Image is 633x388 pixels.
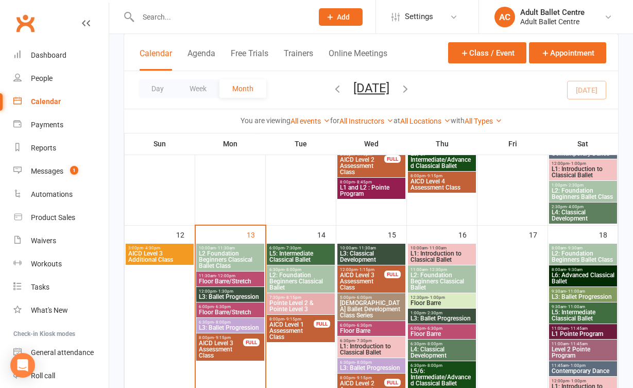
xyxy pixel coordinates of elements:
[551,272,615,284] span: L6: Advanced Classical Ballet
[269,272,333,291] span: L2: Foundation Beginners Classical Ballet
[551,161,615,166] span: 12:00pm
[551,188,615,200] span: L2: Foundation Beginners Ballet Class
[31,121,63,129] div: Payments
[290,117,330,125] a: All events
[269,250,333,263] span: L5: Intermediate Classical Ballet
[198,274,262,278] span: 11:30am
[231,48,268,71] button: Free Trials
[551,331,615,337] span: L1 Pointe Program
[284,246,301,250] span: - 7:30pm
[569,342,588,346] span: - 11:45am
[551,150,615,157] span: Contemporary Dance
[458,226,477,243] div: 16
[355,323,372,328] span: - 6:30pm
[551,346,615,359] span: Level 2 Pointe Program
[317,226,336,243] div: 14
[425,342,442,346] span: - 8:00pm
[339,360,403,365] span: 6:30pm
[13,183,109,206] a: Automations
[353,81,389,95] button: [DATE]
[355,180,372,184] span: - 8:45pm
[355,360,372,365] span: - 8:00pm
[567,183,584,188] span: - 2:30pm
[410,363,474,368] span: 6:30pm
[569,161,586,166] span: - 1:00pm
[198,340,244,359] span: AICD Level 3 Assessment Class
[216,289,233,294] span: - 1:30pm
[410,326,474,331] span: 6:00pm
[339,184,403,197] span: L1 and L2 : Pointe Program
[551,326,615,331] span: 11:00am
[177,79,219,98] button: Week
[12,10,38,36] a: Clubworx
[427,246,447,250] span: - 11:00am
[339,300,403,318] span: [DEMOGRAPHIC_DATA] Ballet Development Class Series
[410,174,474,178] span: 8:00pm
[198,278,262,284] span: Floor Barre/Stretch
[269,322,314,340] span: AICD Level 1 Assessment Class
[339,250,403,263] span: L3: Classical Development
[355,339,372,343] span: - 7:30pm
[520,8,585,17] div: Adult Ballet Centre
[410,315,474,322] span: L3: Ballet Progression
[13,113,109,137] a: Payments
[465,117,502,125] a: All Types
[410,368,474,386] span: L5/6: Intermediate/Advanced Classical Ballet
[339,365,403,371] span: L3: Ballet Progression
[451,116,465,125] strong: with
[198,335,244,340] span: 8:00pm
[405,5,433,28] span: Settings
[198,294,262,300] span: L3: Ballet Progression
[339,180,403,184] span: 8:00pm
[284,48,313,71] button: Trainers
[13,299,109,322] a: What's New
[31,74,53,82] div: People
[284,267,301,272] span: - 8:00pm
[569,326,588,331] span: - 11:45am
[551,289,615,294] span: 9:30am
[425,363,442,368] span: - 8:00pm
[339,323,403,328] span: 6:00pm
[494,7,515,27] div: AC
[10,353,35,378] div: Open Intercom Messenger
[128,250,192,263] span: AICD Level 3 Additional Class
[551,342,615,346] span: 11:00am
[410,178,474,191] span: AICD Level 4 Assessment Class
[551,363,615,368] span: 11:45am
[198,320,262,325] span: 6:30pm
[548,133,618,155] th: Sat
[31,306,68,314] div: What's New
[410,246,474,250] span: 10:00am
[551,368,615,374] span: Contemporary Dance
[269,246,333,250] span: 6:00pm
[198,325,262,331] span: L3: Ballet Progression
[410,150,474,169] span: L5/6: Intermediate/Advanced Classical Ballet
[31,283,49,291] div: Tasks
[339,272,385,291] span: AICD Level 3 Assessment Class
[140,48,172,71] button: Calendar
[520,17,585,26] div: Adult Ballet Centre
[216,246,235,250] span: - 11:30am
[13,276,109,299] a: Tasks
[13,44,109,67] a: Dashboard
[566,305,585,309] span: - 11:00am
[13,90,109,113] a: Calendar
[551,250,615,263] span: L2: Foundation Beginners Ballet Class
[566,246,583,250] span: - 9:30am
[410,272,474,291] span: L2: Foundation Beginners Classical Ballet
[125,133,195,155] th: Sun
[13,229,109,252] a: Waivers
[529,42,606,63] button: Appointment
[427,267,447,272] span: - 12:30pm
[357,246,376,250] span: - 11:30am
[529,226,548,243] div: 17
[31,190,73,198] div: Automations
[388,226,406,243] div: 15
[269,300,333,312] span: Pointe Level 2 & Pointe Level 3
[339,295,403,300] span: 5:00pm
[214,320,231,325] span: - 8:00pm
[31,348,94,357] div: General attendance
[31,97,61,106] div: Calendar
[13,160,109,183] a: Messages 1
[176,226,195,243] div: 12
